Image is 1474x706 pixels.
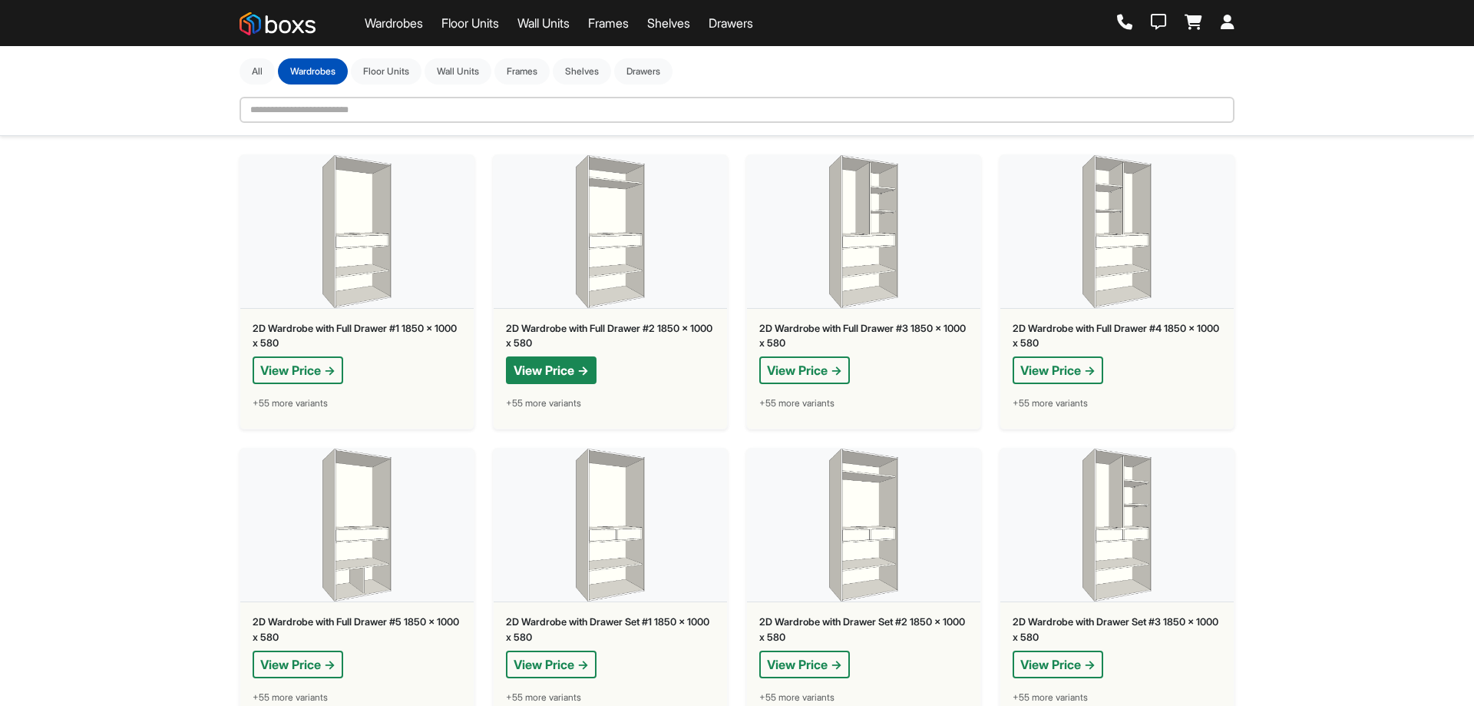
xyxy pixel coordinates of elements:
img: Boxs logo [240,12,316,35]
span: +55 more variants [1013,691,1088,704]
button: View Price → [253,651,343,678]
img: 2D Wardrobe with Drawer Set #2 1850 x 1000 x 580 [747,449,980,602]
img: 2D Wardrobe with Drawer Set #1 1850 x 1000 x 580 [494,449,727,602]
div: 2D Wardrobe with Drawer Set #3 1850 x 1000 x 580 [1013,615,1221,644]
div: 2D Wardrobe with Full Drawer #1 1850 x 1000 x 580 [253,321,461,350]
img: 2D Wardrobe with Full Drawer #4 1850 x 1000 x 580 [1000,155,1234,309]
a: Shelves [647,14,690,32]
a: Drawers [709,14,753,32]
span: +55 more variants [1013,396,1088,410]
span: +55 more variants [759,396,834,410]
a: Wall Units [517,14,570,32]
div: 2D Wardrobe with Full Drawer #5 1850 x 1000 x 580 [253,615,461,644]
button: View Price → [759,356,850,384]
div: 2D Wardrobe with Full Drawer #4 1850 x 1000 x 580 [1013,321,1221,350]
span: +55 more variants [253,691,328,704]
button: View Price → [759,651,850,678]
button: All [240,58,275,85]
a: 2D Wardrobe with Full Drawer #1 1850 x 1000 x 5802D Wardrobe with Full Drawer #1 1850 x 1000 x 58... [240,154,474,429]
button: Wardrobes [278,58,348,85]
div: 2D Wardrobe with Full Drawer #2 1850 x 1000 x 580 [506,321,715,350]
span: +55 more variants [506,396,581,410]
button: Shelves [553,58,611,85]
span: +55 more variants [506,691,581,704]
span: +55 more variants [759,691,834,704]
button: View Price → [506,356,597,384]
span: +55 more variants [253,396,328,410]
button: View Price → [506,651,597,678]
a: 2D Wardrobe with Full Drawer #3 1850 x 1000 x 5802D Wardrobe with Full Drawer #3 1850 x 1000 x 58... [746,154,981,429]
a: 2D Wardrobe with Full Drawer #4 1850 x 1000 x 5802D Wardrobe with Full Drawer #4 1850 x 1000 x 58... [1000,154,1234,429]
img: 2D Wardrobe with Full Drawer #1 1850 x 1000 x 580 [240,155,474,309]
button: View Price → [1013,356,1103,384]
a: 2D Wardrobe with Full Drawer #2 1850 x 1000 x 5802D Wardrobe with Full Drawer #2 1850 x 1000 x 58... [493,154,728,429]
button: Frames [494,58,550,85]
img: 2D Wardrobe with Full Drawer #2 1850 x 1000 x 580 [494,155,727,309]
div: 2D Wardrobe with Drawer Set #1 1850 x 1000 x 580 [506,615,715,644]
div: 2D Wardrobe with Full Drawer #3 1850 x 1000 x 580 [759,321,968,350]
button: Drawers [614,58,673,85]
a: Floor Units [441,14,499,32]
button: Wall Units [425,58,491,85]
a: Frames [588,14,629,32]
div: 2D Wardrobe with Drawer Set #2 1850 x 1000 x 580 [759,615,968,644]
button: Floor Units [351,58,421,85]
img: 2D Wardrobe with Drawer Set #3 1850 x 1000 x 580 [1000,449,1234,602]
a: Wardrobes [365,14,423,32]
img: 2D Wardrobe with Full Drawer #5 1850 x 1000 x 580 [240,449,474,602]
button: View Price → [253,356,343,384]
img: 2D Wardrobe with Full Drawer #3 1850 x 1000 x 580 [747,155,980,309]
button: View Price → [1013,651,1103,678]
